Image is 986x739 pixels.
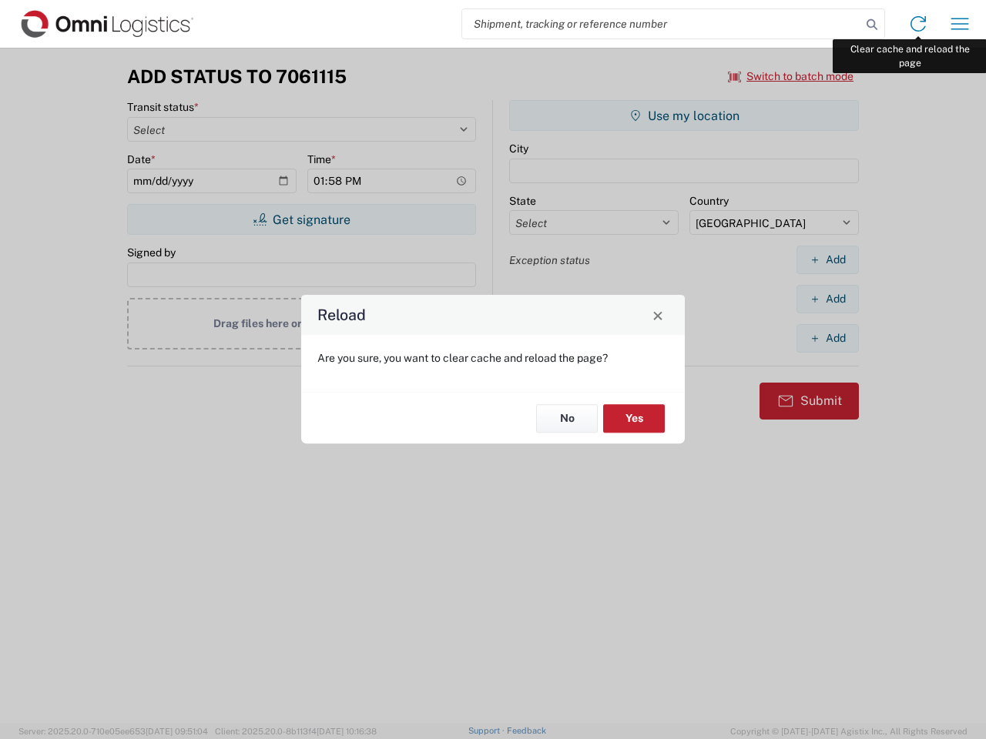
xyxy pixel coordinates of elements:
input: Shipment, tracking or reference number [462,9,861,38]
button: No [536,404,598,433]
h4: Reload [317,304,366,326]
button: Close [647,304,669,326]
p: Are you sure, you want to clear cache and reload the page? [317,351,669,365]
button: Yes [603,404,665,433]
